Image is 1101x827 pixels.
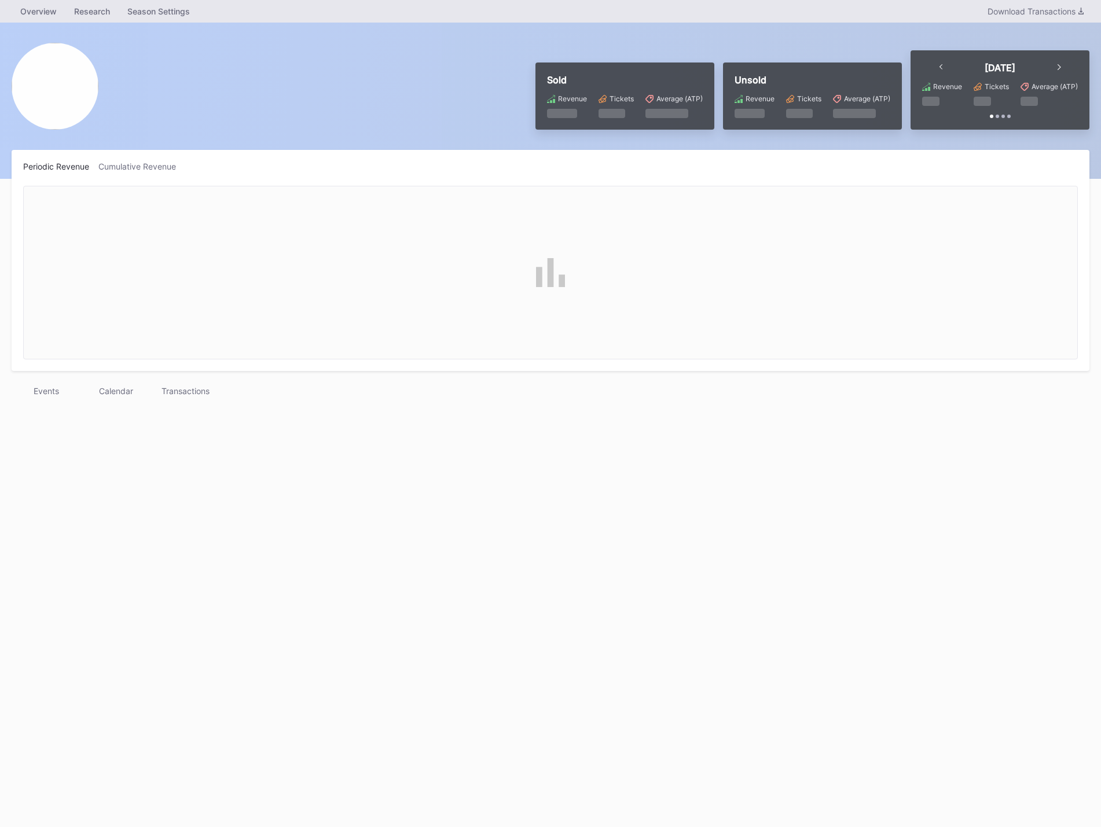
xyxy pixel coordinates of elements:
[735,74,890,86] div: Unsold
[985,62,1015,73] div: [DATE]
[12,3,65,20] a: Overview
[98,161,185,171] div: Cumulative Revenue
[1032,82,1078,91] div: Average (ATP)
[558,94,587,103] div: Revenue
[610,94,634,103] div: Tickets
[797,94,821,103] div: Tickets
[119,3,199,20] a: Season Settings
[23,161,98,171] div: Periodic Revenue
[982,3,1089,19] button: Download Transactions
[985,82,1009,91] div: Tickets
[844,94,890,103] div: Average (ATP)
[933,82,962,91] div: Revenue
[151,383,220,399] div: Transactions
[65,3,119,20] a: Research
[547,74,703,86] div: Sold
[746,94,775,103] div: Revenue
[12,383,81,399] div: Events
[81,383,151,399] div: Calendar
[656,94,703,103] div: Average (ATP)
[988,6,1084,16] div: Download Transactions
